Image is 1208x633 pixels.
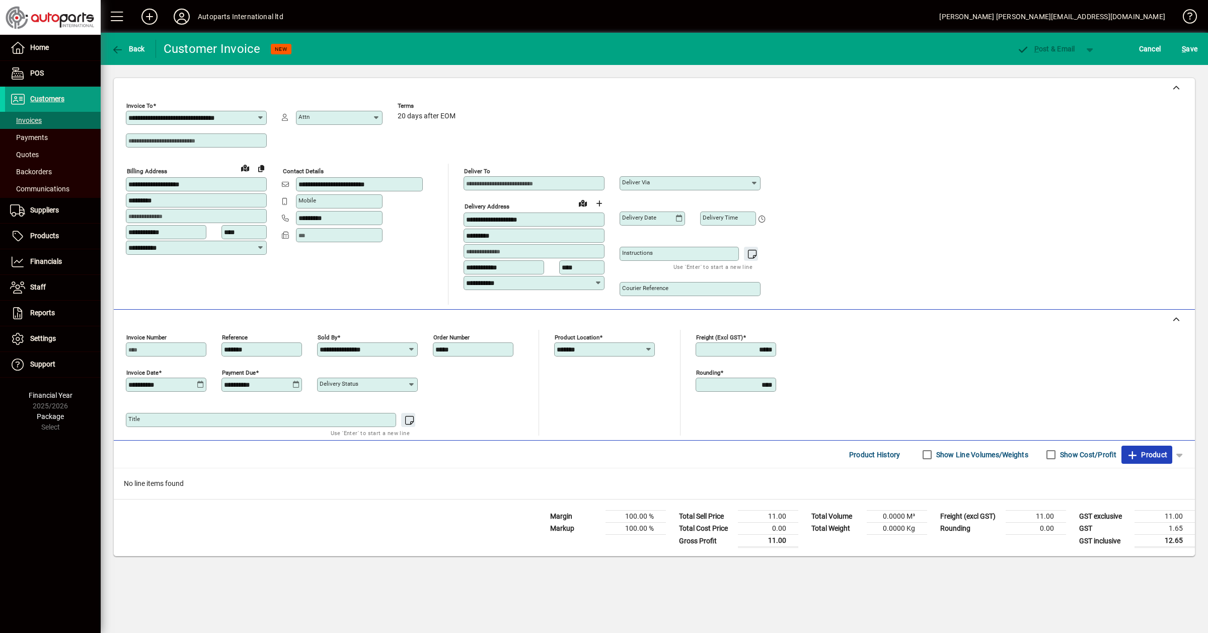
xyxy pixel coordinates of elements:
[128,415,140,423] mat-label: Title
[237,160,253,176] a: View on map
[545,511,606,523] td: Margin
[30,257,62,265] span: Financials
[30,206,59,214] span: Suppliers
[545,523,606,535] td: Markup
[555,334,599,341] mat-label: Product location
[30,309,55,317] span: Reports
[622,285,668,292] mat-label: Courier Reference
[1017,45,1075,53] span: ost & Email
[30,43,49,51] span: Home
[5,326,101,351] a: Settings
[10,151,39,159] span: Quotes
[464,168,490,175] mat-label: Deliver To
[1006,523,1066,535] td: 0.00
[935,511,1006,523] td: Freight (excl GST)
[939,9,1165,25] div: [PERSON_NAME] [PERSON_NAME][EMAIL_ADDRESS][DOMAIN_NAME]
[1175,2,1195,35] a: Knowledge Base
[30,95,64,103] span: Customers
[703,214,738,221] mat-label: Delivery time
[101,40,156,58] app-page-header-button: Back
[867,511,927,523] td: 0.0000 M³
[253,160,269,176] button: Copy to Delivery address
[5,112,101,129] a: Invoices
[126,102,153,109] mat-label: Invoice To
[433,334,470,341] mat-label: Order number
[298,113,310,120] mat-label: Attn
[5,129,101,146] a: Payments
[738,511,798,523] td: 11.00
[5,301,101,326] a: Reports
[845,446,904,464] button: Product History
[1006,511,1066,523] td: 11.00
[622,249,653,256] mat-label: Instructions
[1012,40,1080,58] button: Post & Email
[320,380,358,387] mat-label: Delivery status
[1135,523,1195,535] td: 1.65
[1135,511,1195,523] td: 11.00
[1074,511,1135,523] td: GST exclusive
[222,369,256,376] mat-label: Payment due
[398,103,458,109] span: Terms
[198,9,283,25] div: Autoparts International ltd
[30,283,46,291] span: Staff
[5,249,101,274] a: Financials
[37,412,64,420] span: Package
[126,334,167,341] mat-label: Invoice number
[5,275,101,300] a: Staff
[1058,450,1116,460] label: Show Cost/Profit
[5,146,101,163] a: Quotes
[29,391,72,399] span: Financial Year
[166,8,198,26] button: Profile
[10,168,52,176] span: Backorders
[5,35,101,60] a: Home
[164,41,261,57] div: Customer Invoice
[1139,41,1161,57] span: Cancel
[1137,40,1164,58] button: Cancel
[934,450,1028,460] label: Show Line Volumes/Weights
[806,511,867,523] td: Total Volume
[696,369,720,376] mat-label: Rounding
[298,197,316,204] mat-label: Mobile
[1179,40,1200,58] button: Save
[318,334,337,341] mat-label: Sold by
[30,69,44,77] span: POS
[935,523,1006,535] td: Rounding
[5,198,101,223] a: Suppliers
[606,511,666,523] td: 100.00 %
[674,535,738,547] td: Gross Profit
[674,523,738,535] td: Total Cost Price
[331,427,410,439] mat-hint: Use 'Enter' to start a new line
[30,360,55,368] span: Support
[622,214,656,221] mat-label: Delivery date
[111,45,145,53] span: Back
[575,195,591,211] a: View on map
[696,334,743,341] mat-label: Freight (excl GST)
[622,179,650,186] mat-label: Deliver via
[5,224,101,249] a: Products
[673,261,752,272] mat-hint: Use 'Enter' to start a new line
[275,46,287,52] span: NEW
[10,133,48,142] span: Payments
[114,468,1195,499] div: No line items found
[867,523,927,535] td: 0.0000 Kg
[5,61,101,86] a: POS
[738,535,798,547] td: 11.00
[222,334,248,341] mat-label: Reference
[398,112,456,120] span: 20 days after EOM
[806,523,867,535] td: Total Weight
[1121,446,1172,464] button: Product
[30,232,59,240] span: Products
[1074,523,1135,535] td: GST
[1135,535,1195,547] td: 12.65
[10,185,69,193] span: Communications
[738,523,798,535] td: 0.00
[591,195,607,212] button: Choose address
[5,180,101,197] a: Communications
[10,116,42,124] span: Invoices
[849,447,900,463] span: Product History
[109,40,147,58] button: Back
[5,163,101,180] a: Backorders
[606,523,666,535] td: 100.00 %
[30,334,56,342] span: Settings
[1182,45,1186,53] span: S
